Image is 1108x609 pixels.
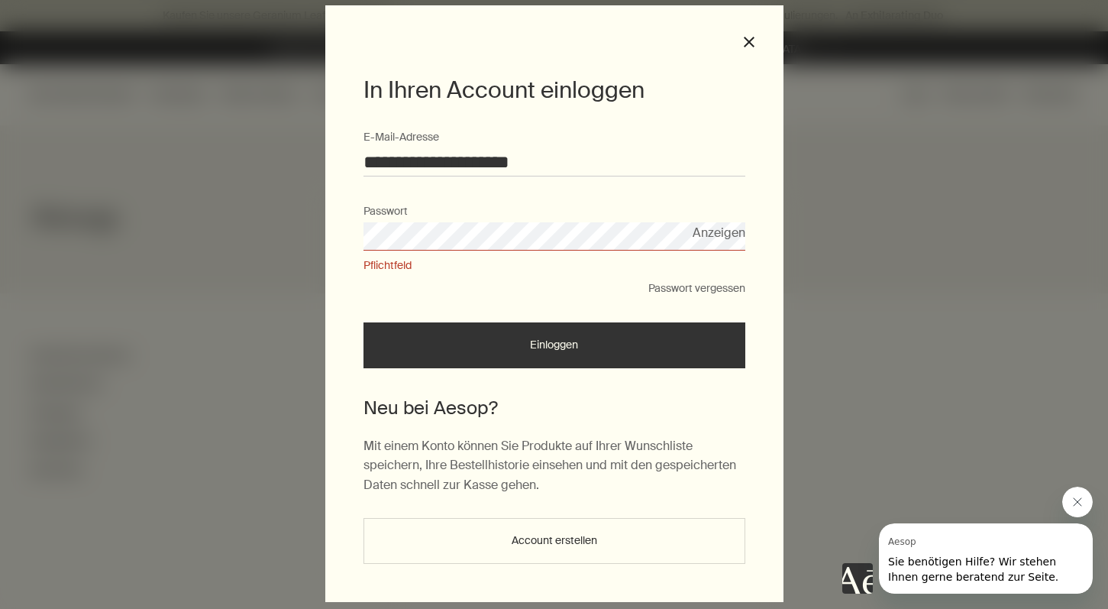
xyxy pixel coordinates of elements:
h2: Neu bei Aesop? [363,395,745,421]
iframe: Nachricht von Aesop [879,523,1093,594]
iframe: Nachricht von Aesop schließen [1062,487,1093,517]
button: Passwort vergessen [648,281,745,296]
h1: In Ihren Account einloggen [363,74,745,106]
div: Aesop sagt „Sie benötigen Hilfe? Wir stehen Ihnen gerne beratend zur Seite.“ Öffnen Sie das Fenst... [842,487,1093,594]
button: Account erstellen [363,518,745,564]
p: Mit einem Konto können Sie Produkte auf Ihrer Wunschliste speichern, Ihre Bestellhistorie einsehe... [363,436,745,495]
button: Anzeigen [693,222,745,243]
button: Einloggen [363,322,745,368]
span: Pflichtfeld [363,258,745,274]
iframe: Kein Inhalt [842,563,873,594]
button: Schließen [742,35,756,49]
